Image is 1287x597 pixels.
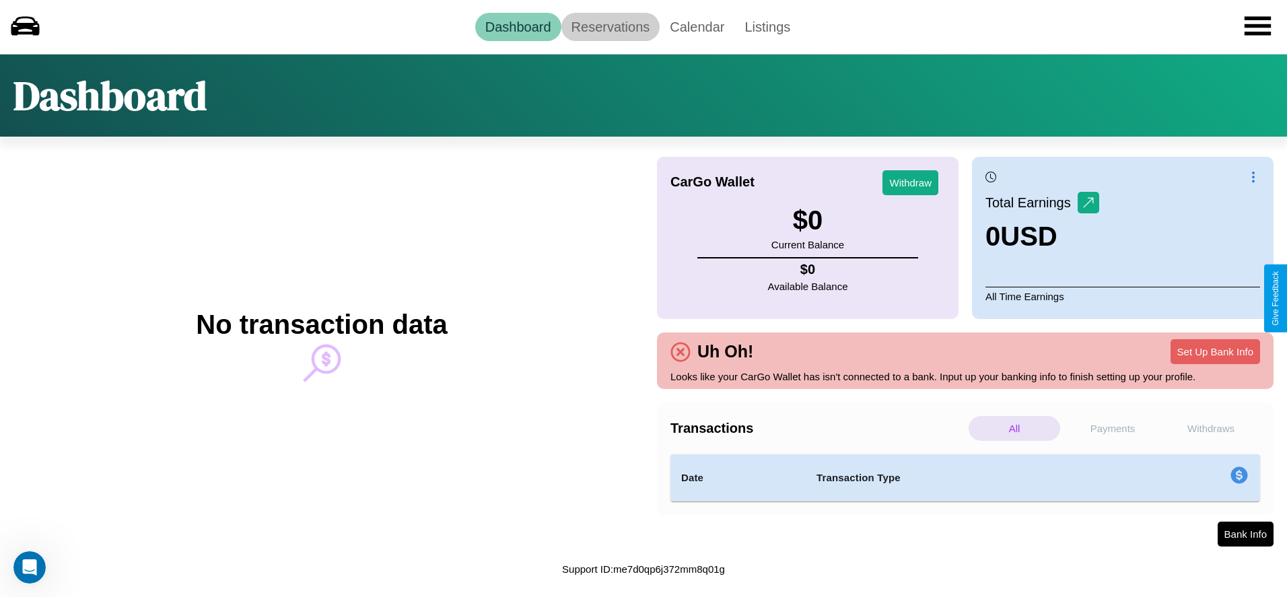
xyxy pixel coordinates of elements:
button: Withdraw [882,170,938,195]
h2: No transaction data [196,310,447,340]
h3: $ 0 [771,205,844,236]
h1: Dashboard [13,68,207,123]
p: All [969,416,1060,441]
h4: Transaction Type [816,470,1121,486]
a: Dashboard [475,13,561,41]
h4: CarGo Wallet [670,174,755,190]
h3: 0 USD [985,221,1099,252]
table: simple table [670,454,1260,501]
a: Calendar [660,13,734,41]
iframe: Intercom live chat [13,551,46,584]
div: Give Feedback [1271,271,1280,326]
h4: $ 0 [768,262,848,277]
p: All Time Earnings [985,287,1260,306]
p: Looks like your CarGo Wallet has isn't connected to a bank. Input up your banking info to finish ... [670,367,1260,386]
button: Bank Info [1218,522,1274,547]
p: Total Earnings [985,190,1078,215]
p: Support ID: me7d0qp6j372mm8q01g [562,560,725,578]
button: Set Up Bank Info [1171,339,1260,364]
p: Payments [1067,416,1158,441]
h4: Uh Oh! [691,342,760,361]
a: Listings [734,13,800,41]
p: Current Balance [771,236,844,254]
a: Reservations [561,13,660,41]
h4: Date [681,470,795,486]
h4: Transactions [670,421,965,436]
p: Withdraws [1165,416,1257,441]
p: Available Balance [768,277,848,295]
